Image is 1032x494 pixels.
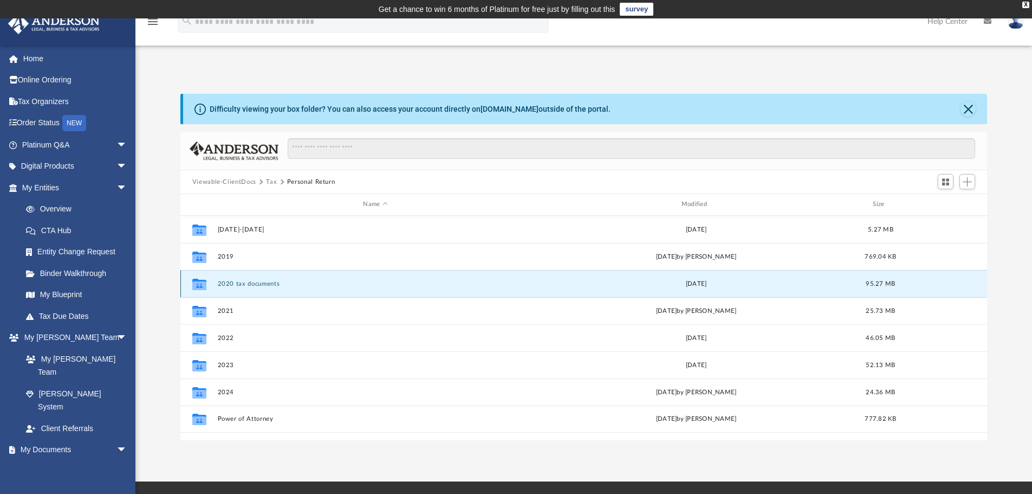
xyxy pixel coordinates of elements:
[959,174,976,189] button: Add
[116,177,138,199] span: arrow_drop_down
[15,284,138,306] a: My Blueprint
[1008,14,1024,29] img: User Pic
[217,226,533,233] button: [DATE]-[DATE]
[15,241,144,263] a: Entity Change Request
[287,177,335,187] button: Personal Return
[217,335,533,342] button: 2022
[8,69,144,91] a: Online Ordering
[217,415,533,422] button: Power of Attorney
[8,134,144,156] a: Platinum Q&Aarrow_drop_down
[266,177,277,187] button: Tax
[8,177,144,198] a: My Entitiesarrow_drop_down
[538,279,854,288] div: [DATE]
[866,389,895,395] span: 24.36 MB
[907,200,983,209] div: id
[116,439,138,461] span: arrow_drop_down
[538,200,854,209] div: Modified
[8,112,144,134] a: Order StatusNEW
[868,226,893,232] span: 5.27 MB
[15,262,144,284] a: Binder Walkthrough
[538,360,854,370] div: [DATE]
[15,348,133,383] a: My [PERSON_NAME] Team
[938,174,954,189] button: Switch to Grid View
[116,327,138,349] span: arrow_drop_down
[866,280,895,286] span: 95.27 MB
[15,418,138,439] a: Client Referrals
[217,389,533,396] button: 2024
[538,414,854,424] div: [DATE] by [PERSON_NAME]
[8,156,144,177] a: Digital Productsarrow_drop_down
[859,200,902,209] div: Size
[180,216,988,440] div: grid
[538,306,854,316] div: [DATE] by [PERSON_NAME]
[217,253,533,260] button: 2019
[538,252,854,261] div: [DATE] by [PERSON_NAME]
[8,439,138,461] a: My Documentsarrow_drop_down
[538,333,854,343] div: [DATE]
[146,21,159,28] a: menu
[538,387,854,397] div: [DATE] by [PERSON_NAME]
[15,220,144,241] a: CTA Hub
[1022,2,1029,8] div: close
[116,134,138,156] span: arrow_drop_down
[217,280,533,287] button: 2020 tax documents
[192,177,256,187] button: Viewable-ClientDocs
[8,327,138,349] a: My [PERSON_NAME] Teamarrow_drop_down
[62,115,86,131] div: NEW
[865,253,896,259] span: 769.04 KB
[379,3,615,16] div: Get a chance to win 6 months of Platinum for free just by filling out this
[5,13,103,34] img: Anderson Advisors Platinum Portal
[481,105,538,113] a: [DOMAIN_NAME]
[620,3,653,16] a: survey
[960,101,976,117] button: Close
[217,362,533,369] button: 2023
[181,15,193,27] i: search
[15,383,138,418] a: [PERSON_NAME] System
[217,307,533,315] button: 2021
[538,224,854,234] div: [DATE]
[116,156,138,178] span: arrow_drop_down
[8,91,144,112] a: Tax Organizers
[210,104,611,115] div: Difficulty viewing your box folder? You can also access your account directly on outside of the p...
[866,307,895,313] span: 25.73 MB
[866,335,895,341] span: 46.05 MB
[8,48,144,69] a: Home
[15,305,144,327] a: Tax Due Dates
[146,15,159,28] i: menu
[15,198,144,220] a: Overview
[866,362,895,368] span: 52.13 MB
[865,416,896,422] span: 777.82 KB
[288,138,975,159] input: Search files and folders
[217,200,533,209] div: Name
[185,200,212,209] div: id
